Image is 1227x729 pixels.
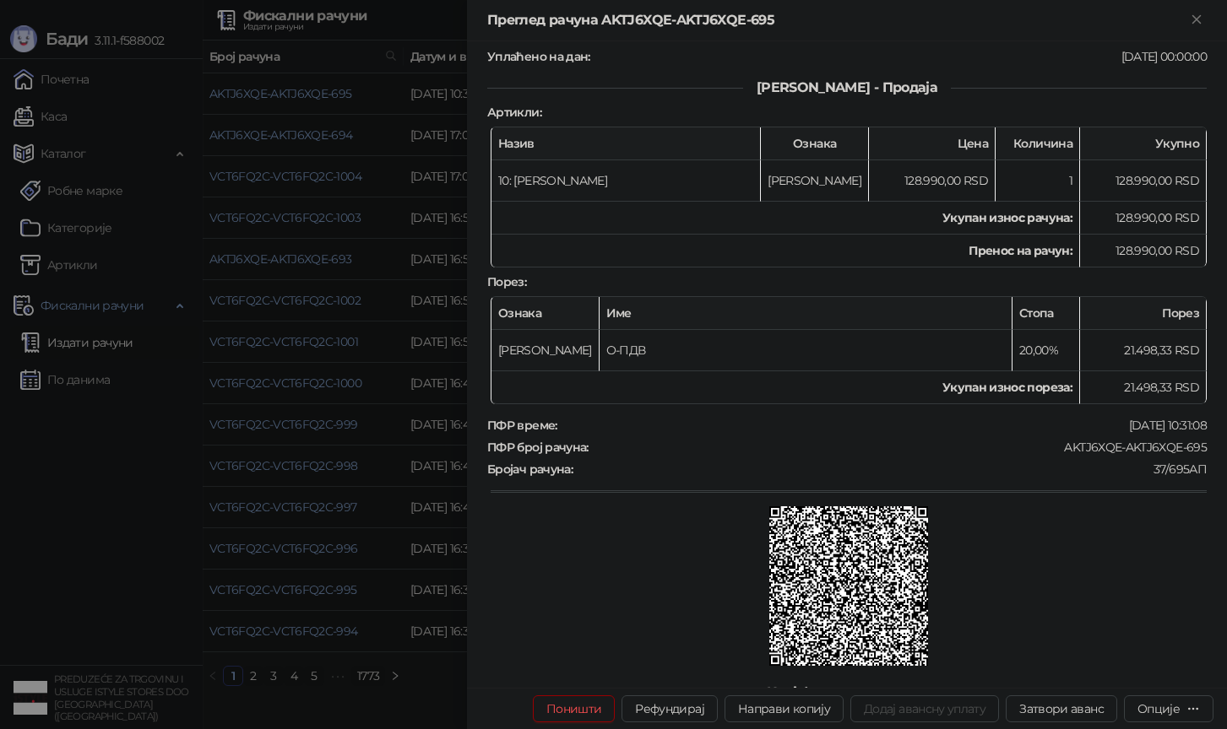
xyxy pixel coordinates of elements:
[590,440,1208,455] div: AKTJ6XQE-AKTJ6XQE-695
[869,160,996,202] td: 128.990,00 RSD
[622,695,718,722] button: Рефундирај
[1080,330,1207,371] td: 21.498,33 RSD
[487,440,589,455] strong: ПФР број рачуна :
[869,127,996,160] th: Цена
[491,297,600,330] th: Ознака
[487,10,1186,30] div: Преглед рачуна AKTJ6XQE-AKTJ6XQE-695
[725,695,844,722] button: Направи копију
[592,49,1208,64] div: [DATE] 00:00:00
[1186,10,1207,30] button: Close
[487,274,526,289] strong: Порез :
[1080,160,1207,202] td: 128.990,00 RSD
[487,105,541,120] strong: Артикли :
[969,243,1072,258] strong: Пренос на рачун :
[850,695,999,722] button: Додај авансну уплату
[559,418,1208,433] div: [DATE] 10:31:08
[743,79,951,95] span: [PERSON_NAME] - Продаја
[761,127,869,160] th: Ознака
[487,462,573,477] strong: Бројач рачуна :
[487,49,590,64] strong: Уплаћено на дан :
[1124,695,1213,722] button: Опције
[574,462,1208,477] div: 37/695АП
[1013,297,1080,330] th: Стопа
[996,160,1080,202] td: 1
[1080,127,1207,160] th: Укупно
[491,160,761,202] td: 10: [PERSON_NAME]
[738,701,830,716] span: Направи копију
[761,160,869,202] td: [PERSON_NAME]
[600,330,1013,371] td: О-ПДВ
[942,210,1072,225] strong: Укупан износ рачуна :
[487,418,557,433] strong: ПФР време :
[1080,202,1207,235] td: 128.990,00 RSD
[1137,701,1180,716] div: Опције
[1080,297,1207,330] th: Порез
[1006,695,1117,722] button: Затвори аванс
[600,297,1013,330] th: Име
[491,330,600,371] td: [PERSON_NAME]
[753,684,942,700] span: Крај фискалног рачуна
[942,380,1072,395] strong: Укупан износ пореза:
[491,127,761,160] th: Назив
[1080,235,1207,267] td: 128.990,00 RSD
[1013,330,1080,371] td: 20,00%
[996,127,1080,160] th: Количина
[769,506,929,666] img: QR код
[533,695,616,722] button: Поништи
[1080,371,1207,404] td: 21.498,33 RSD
